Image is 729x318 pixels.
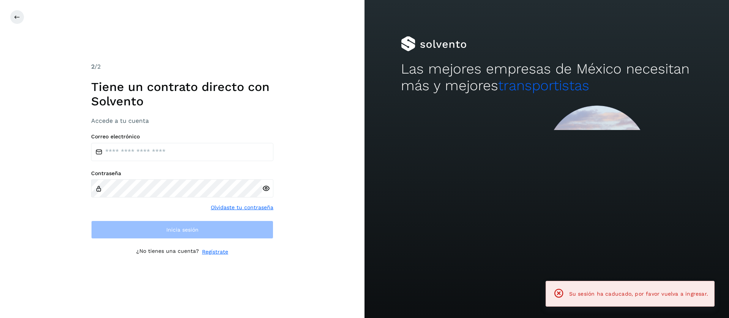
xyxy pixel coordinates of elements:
button: Inicia sesión [91,221,273,239]
h2: Las mejores empresas de México necesitan más y mejores [401,61,693,94]
h1: Tiene un contrato directo con Solvento [91,80,273,109]
span: transportistas [498,77,589,94]
span: Su sesión ha caducado, por favor vuelva a ingresar. [569,291,708,297]
span: 2 [91,63,95,70]
a: Olvidaste tu contraseña [211,204,273,211]
label: Contraseña [91,170,273,177]
label: Correo electrónico [91,133,273,140]
div: /2 [91,62,273,71]
h3: Accede a tu cuenta [91,117,273,124]
a: Regístrate [202,248,228,256]
p: ¿No tienes una cuenta? [136,248,199,256]
span: Inicia sesión [166,227,199,232]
